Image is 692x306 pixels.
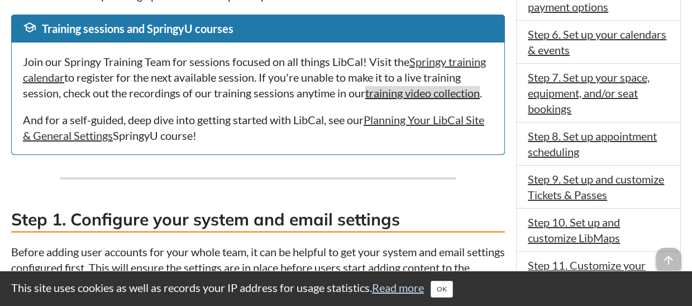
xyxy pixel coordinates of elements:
[528,172,664,201] a: Step 9. Set up and customize Tickets & Passes
[365,86,480,100] a: training video collection
[528,129,657,158] a: Step 8. Set up appointment scheduling
[42,22,233,35] span: Training sessions and SpringyU courses
[528,27,666,57] a: Step 6. Set up your calendars & events
[528,258,646,288] a: Step 11. Customize your site's domain name
[656,249,681,262] a: arrow_upward
[431,281,453,298] button: Close
[11,208,505,233] h3: Step 1. Configure your system and email settings
[23,21,36,34] span: school
[372,281,424,294] a: Read more
[23,54,493,101] p: Join our Springy Training Team for sessions focused on all things LibCal! Visit the to register f...
[528,70,650,115] a: Step 7. Set up your space, equipment, and/or seat bookings
[528,215,620,244] a: Step 10. Set up and customize LibMaps
[23,112,493,143] p: And for a self-guided, deep dive into getting started with LibCal, see our SpringyU course!
[656,248,681,272] span: arrow_upward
